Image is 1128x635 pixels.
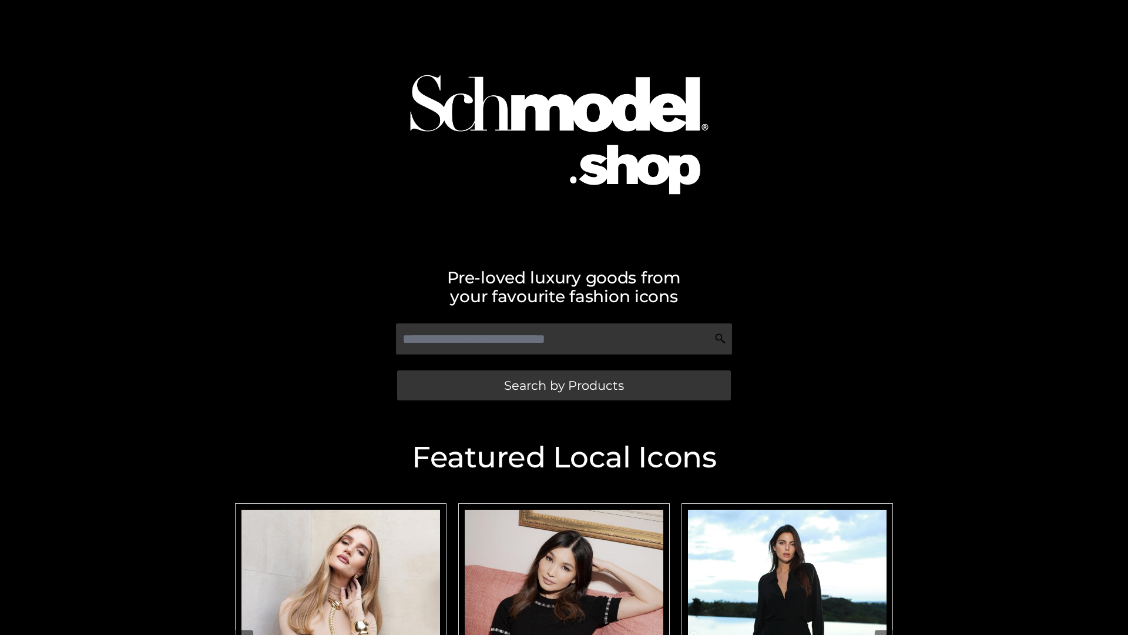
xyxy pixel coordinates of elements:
h2: Pre-loved luxury goods from your favourite fashion icons [229,268,899,306]
img: Search Icon [714,333,726,345]
a: Search by Products [397,370,731,400]
h2: Featured Local Icons​ [229,443,899,472]
span: Search by Products [504,379,624,392]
